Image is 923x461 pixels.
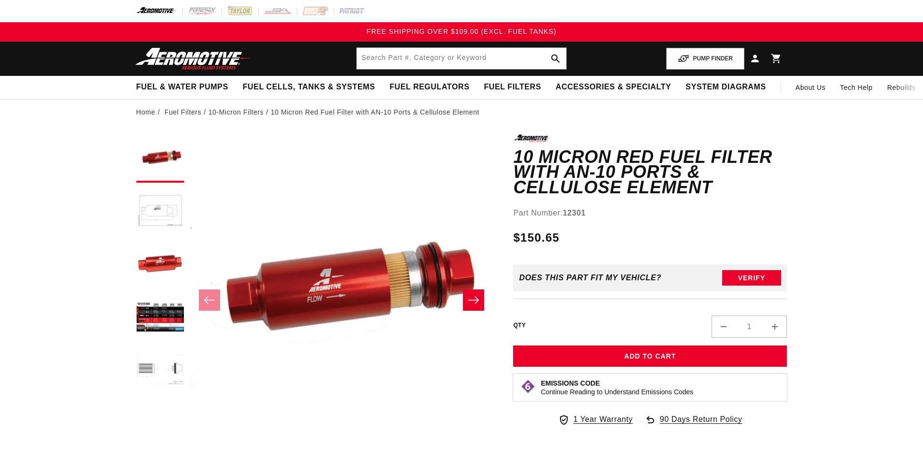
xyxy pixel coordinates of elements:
li: 10-Micron Filters [209,107,271,117]
span: Fuel Filters [484,82,541,92]
button: Load image 3 in gallery view [136,241,184,289]
summary: Rebuilds [880,76,923,99]
div: Does This part fit My vehicle? [519,274,661,282]
button: Verify [722,270,781,286]
summary: Fuel & Water Pumps [129,76,236,99]
nav: breadcrumbs [136,107,787,117]
button: PUMP FINDER [666,48,744,70]
span: 1 Year Warranty [573,413,633,426]
button: Add to Cart [513,346,787,367]
a: 90 Days Return Policy [644,413,742,435]
label: QTY [513,321,526,330]
button: Load image 5 in gallery view [136,347,184,395]
button: Load image 1 in gallery view [136,134,184,183]
span: Tech Help [840,82,873,93]
a: Home [136,107,155,117]
p: Continue Reading to Understand Emissions Codes [541,388,693,396]
a: About Us [788,76,833,99]
summary: Fuel Regulators [382,76,476,99]
h1: 10 Micron Red Fuel Filter with AN-10 Ports & Cellulose Element [513,149,787,195]
summary: Accessories & Specialty [548,76,678,99]
img: Emissions code [520,379,536,394]
strong: 12301 [563,209,586,217]
button: Slide left [199,289,220,311]
a: Fuel Filters [165,107,201,117]
summary: Fuel Cells, Tanks & Systems [236,76,382,99]
span: Rebuilds [887,82,916,93]
strong: Emissions Code [541,379,600,387]
span: FREE SHIPPING OVER $109.00 (EXCL. FUEL TANKS) [366,28,556,35]
div: Part Number: [513,207,787,219]
img: Aeromotive [133,47,253,70]
span: Accessories & Specialty [556,82,671,92]
summary: System Diagrams [678,76,773,99]
button: Load image 2 in gallery view [136,187,184,236]
span: About Us [796,84,825,91]
span: Fuel Regulators [390,82,469,92]
summary: Fuel Filters [476,76,548,99]
span: 90 Days Return Policy [660,413,742,435]
button: Load image 4 in gallery view [136,294,184,342]
summary: Tech Help [833,76,880,99]
button: search button [545,48,566,69]
input: Search by Part Number, Category or Keyword [357,48,566,69]
button: Emissions CodeContinue Reading to Understand Emissions Codes [541,379,693,396]
span: System Diagrams [685,82,766,92]
span: Fuel & Water Pumps [136,82,228,92]
a: 1 Year Warranty [558,413,633,426]
button: Slide right [463,289,484,311]
li: 10 Micron Red Fuel Filter with AN-10 Ports & Cellulose Element [271,107,479,117]
span: $150.65 [513,229,559,246]
span: Fuel Cells, Tanks & Systems [243,82,375,92]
